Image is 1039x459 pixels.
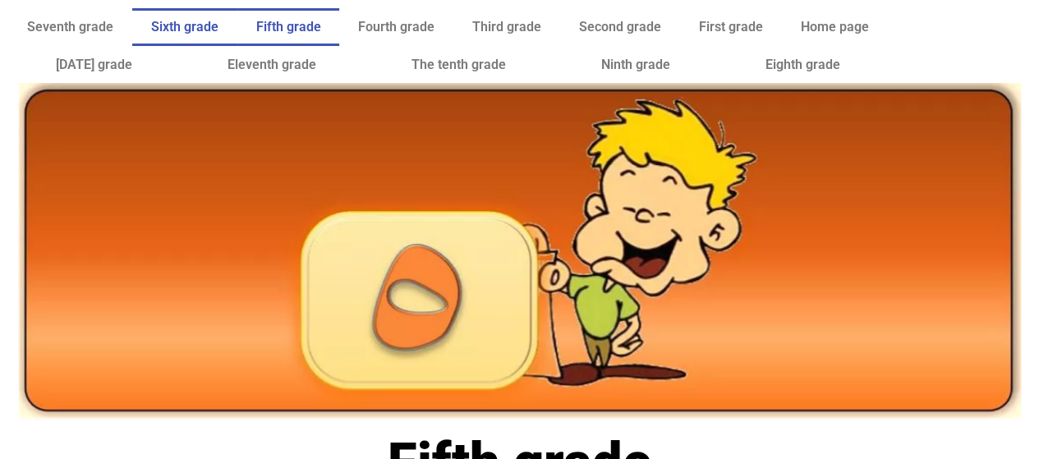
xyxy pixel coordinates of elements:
font: Eighth grade [765,57,840,72]
font: Third grade [472,19,541,34]
font: Home page [801,19,869,34]
a: Second grade [560,8,680,46]
a: [DATE] grade [8,46,180,84]
a: First grade [680,8,782,46]
a: Third grade [453,8,560,46]
a: Ninth grade [554,46,718,84]
a: The tenth grade [364,46,554,84]
font: First grade [699,19,763,34]
font: [DATE] grade [56,57,132,72]
a: Seventh grade [8,8,132,46]
a: Fifth grade [237,8,340,46]
font: Ninth grade [601,57,670,72]
a: Fourth grade [339,8,453,46]
a: Home page [782,8,888,46]
font: Sixth grade [151,19,218,34]
font: Fifth grade [255,19,320,34]
a: Eleventh grade [180,46,364,84]
font: Eleventh grade [228,57,316,72]
font: Second grade [579,19,661,34]
font: Seventh grade [27,19,113,34]
font: The tenth grade [411,57,506,72]
a: Sixth grade [132,8,237,46]
font: Fourth grade [358,19,434,34]
a: Eighth grade [718,46,888,84]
